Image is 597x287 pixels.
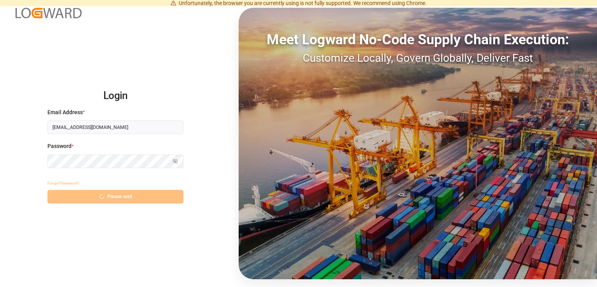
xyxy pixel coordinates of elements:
input: Enter your email [47,120,183,134]
img: Logward_new_orange.png [16,8,82,18]
span: Email Address [47,108,83,117]
div: Meet Logward No-Code Supply Chain Execution: [239,29,597,50]
span: Password [47,142,72,150]
div: Customize Locally, Govern Globally, Deliver Fast [239,50,597,66]
h2: Login [47,83,183,108]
